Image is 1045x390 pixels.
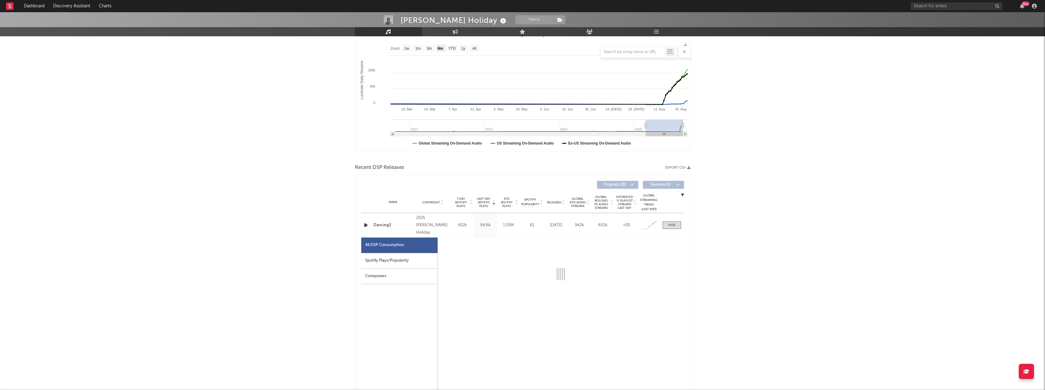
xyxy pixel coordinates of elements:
div: Global Streaming Trend (Last 60D) [640,193,658,212]
text: Ex-US Streaming On-Demand Audio [568,141,631,145]
text: Luminate Daily Streams [360,61,364,99]
div: 2025 [PERSON_NAME] Holiday [416,214,449,236]
a: Dancing2 [373,222,413,228]
text: 5. May [493,107,504,111]
text: 100k [368,68,375,72]
button: 99+ [1020,4,1024,9]
div: 1.05M [499,222,518,228]
svg: Luminate Daily Consumption [355,30,690,152]
div: All DSP Consumption [365,242,404,249]
input: Search for artists [911,2,1002,10]
div: Composers [361,269,438,284]
span: Global Rolling 7D Audio Streams [593,195,610,210]
span: Recent DSP Releases [355,164,404,171]
button: Track [515,15,553,24]
span: ATD Spotify Plays [499,197,515,208]
text: 2. Jun [540,107,549,111]
button: Features(0) [643,181,684,189]
div: 94.6k [476,222,495,228]
text: 28. [DATE] [628,107,644,111]
span: Spotify Popularity [521,198,539,207]
div: 61 [521,222,543,228]
text: 10. Mar [401,107,413,111]
span: Features ( 0 ) [647,183,675,187]
span: 7 Day Spotify Plays [453,197,469,208]
div: 942k [569,222,590,228]
span: Released [547,201,561,204]
text: 50k [370,84,375,88]
text: US Streaming On-Demand Audio [497,141,554,145]
div: [DATE] [546,222,566,228]
text: 19. May [516,107,528,111]
div: 99 + [1022,2,1029,6]
text: 30. Jun [585,107,596,111]
span: Global ATD Audio Streams [569,197,586,208]
span: Estimated % Playlist Streams Last Day [616,195,633,210]
div: All DSP Consumption [361,238,438,253]
div: Spotify Plays/Popularity [361,253,438,269]
div: Name [373,200,413,205]
text: 25. Aug [675,107,686,111]
text: 7. Apr [448,107,457,111]
button: Export CSV [665,166,690,170]
text: Global Streaming On-Demand Audio [419,141,482,145]
div: 612k [453,222,473,228]
text: 11. Aug [654,107,665,111]
text: 0 [373,101,375,105]
button: Originals(20) [597,181,638,189]
text: 14. [DATE] [605,107,621,111]
text: 24. Mar [424,107,436,111]
div: <5% [616,222,637,228]
text: 16. Jun [562,107,573,111]
span: Last Day Spotify Plays [476,197,492,208]
div: 602k [593,222,613,228]
input: Search by song name or URL [601,50,665,55]
span: Copyright [422,201,440,204]
div: [PERSON_NAME] Holiday [401,15,508,25]
span: Originals ( 20 ) [601,183,629,187]
text: 21. Apr [470,107,481,111]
